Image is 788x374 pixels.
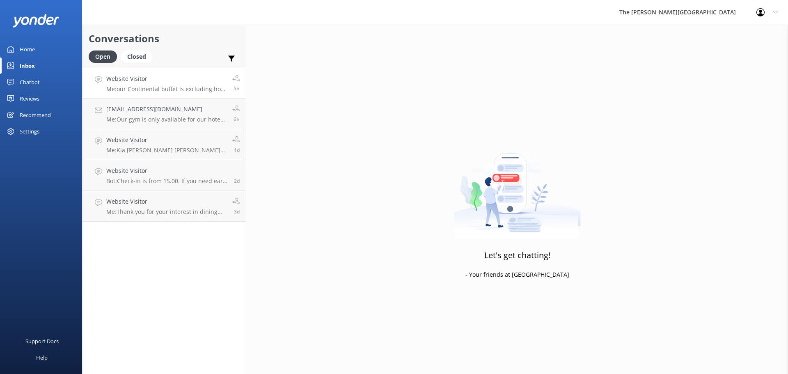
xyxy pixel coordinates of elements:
[106,116,226,123] p: Me: Our gym is only available for our hotel guests.
[82,191,246,222] a: Website VisitorMe:Thank you for your interest in dining with us at True South Dining Room. While ...
[82,99,246,129] a: [EMAIL_ADDRESS][DOMAIN_NAME]Me:Our gym is only available for our hotel guests.6h
[106,147,226,154] p: Me: Kia [PERSON_NAME] [PERSON_NAME], Thank you for your message, Wi will send you the receipt to ...
[20,41,35,57] div: Home
[20,107,51,123] div: Recommend
[25,333,59,349] div: Support Docs
[454,136,581,239] img: artwork of a man stealing a conversation from at giant smartphone
[106,74,226,83] h4: Website Visitor
[20,74,40,90] div: Chatbot
[36,349,48,366] div: Help
[106,85,226,93] p: Me: our Continental buffet is excluding hot food.
[12,14,60,28] img: yonder-white-logo.png
[234,177,240,184] span: Aug 20 2025 05:29pm (UTC +12:00) Pacific/Auckland
[82,160,246,191] a: Website VisitorBot:Check-in is from 15.00. If you need early check-in, it's subject to availabili...
[484,249,550,262] h3: Let's get chatting!
[234,208,240,215] span: Aug 19 2025 06:46pm (UTC +12:00) Pacific/Auckland
[89,52,121,61] a: Open
[106,135,226,145] h4: Website Visitor
[106,177,228,185] p: Bot: Check-in is from 15.00. If you need early check-in, it's subject to availability and fees ma...
[465,270,569,279] p: - Your friends at [GEOGRAPHIC_DATA]
[20,123,39,140] div: Settings
[89,50,117,63] div: Open
[121,52,156,61] a: Closed
[82,129,246,160] a: Website VisitorMe:Kia [PERSON_NAME] [PERSON_NAME], Thank you for your message, Wi will send you t...
[106,208,226,216] p: Me: Thank you for your interest in dining with us at True South Dining Room. While our Snack Food...
[20,57,35,74] div: Inbox
[121,50,152,63] div: Closed
[82,68,246,99] a: Website VisitorMe:our Continental buffet is excluding hot food.5h
[89,31,240,46] h2: Conversations
[234,147,240,154] span: Aug 21 2025 05:40am (UTC +12:00) Pacific/Auckland
[106,105,226,114] h4: [EMAIL_ADDRESS][DOMAIN_NAME]
[106,166,228,175] h4: Website Visitor
[234,85,240,92] span: Aug 22 2025 02:15pm (UTC +12:00) Pacific/Auckland
[20,90,39,107] div: Reviews
[106,197,226,206] h4: Website Visitor
[234,116,240,123] span: Aug 22 2025 02:09pm (UTC +12:00) Pacific/Auckland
